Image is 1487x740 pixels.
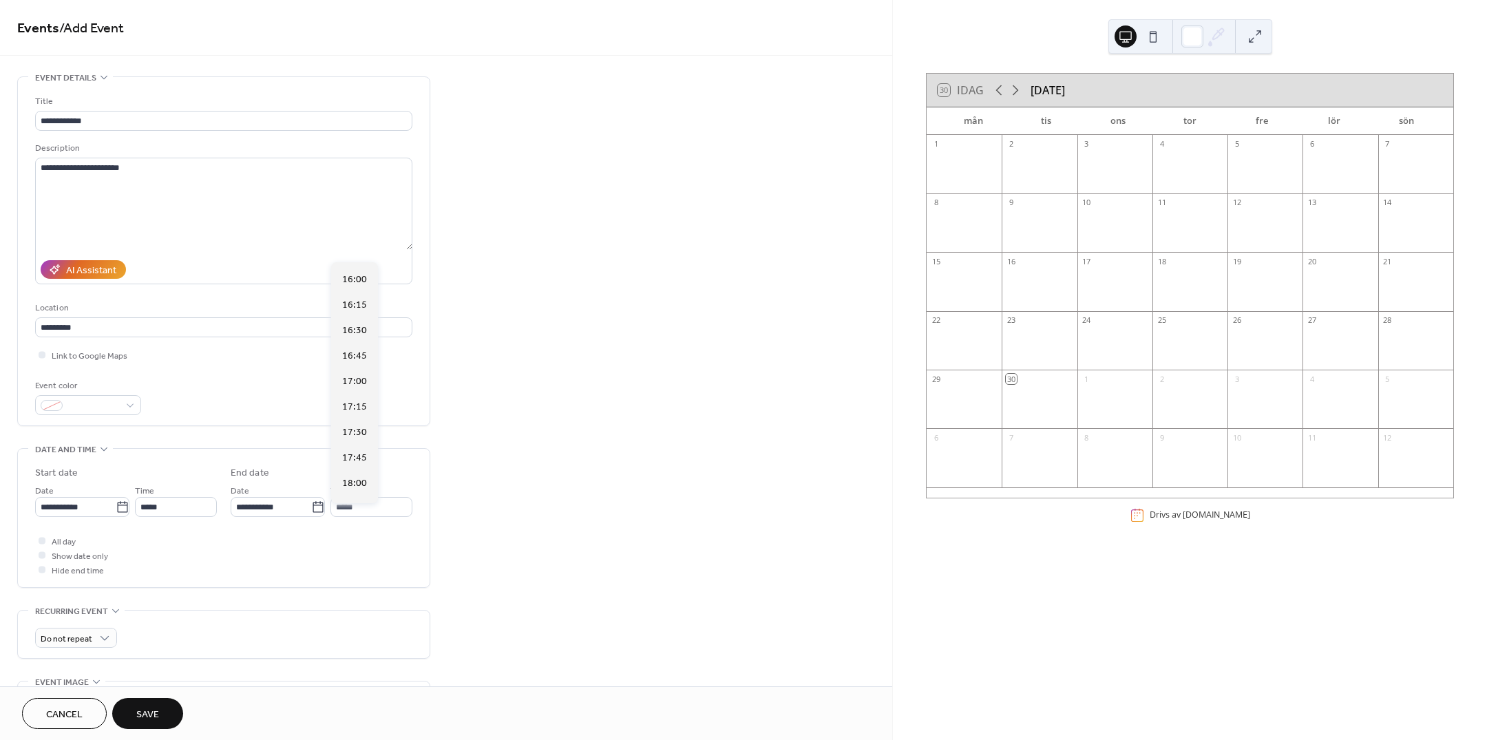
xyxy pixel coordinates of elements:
div: 13 [1307,198,1317,208]
div: 26 [1232,315,1242,326]
div: 8 [1082,432,1092,443]
span: Date and time [35,443,96,457]
div: 14 [1382,198,1393,208]
span: Cancel [46,708,83,722]
button: AI Assistant [41,260,126,279]
div: 27 [1307,315,1317,326]
div: 6 [1307,139,1317,149]
span: Date [231,484,249,498]
span: Time [135,484,154,498]
span: 17:00 [342,374,367,388]
div: Title [35,94,410,109]
div: 24 [1082,315,1092,326]
div: 7 [1382,139,1393,149]
a: [DOMAIN_NAME] [1183,509,1250,521]
div: tis [1010,107,1082,135]
span: Link to Google Maps [52,349,127,363]
div: mån [938,107,1010,135]
div: 17 [1082,256,1092,266]
div: 3 [1082,139,1092,149]
div: 23 [1006,315,1016,326]
div: 2 [1006,139,1016,149]
span: 16:15 [342,297,367,312]
div: Drivs av [1150,509,1250,521]
div: fre [1226,107,1298,135]
span: Do not repeat [41,631,92,647]
div: 1 [931,139,941,149]
div: 12 [1382,432,1393,443]
div: 16 [1006,256,1016,266]
span: Event image [35,675,89,690]
div: 29 [931,374,941,384]
div: 1 [1082,374,1092,384]
span: 18:00 [342,476,367,490]
span: Show date only [52,549,108,564]
div: 22 [931,315,941,326]
div: 19 [1232,256,1242,266]
span: 16:30 [342,323,367,337]
div: 4 [1307,374,1317,384]
span: / Add Event [59,15,124,42]
div: 3 [1232,374,1242,384]
span: 17:15 [342,399,367,414]
div: Location [35,301,410,315]
div: AI Assistant [66,264,116,278]
div: 25 [1157,315,1167,326]
div: 8 [931,198,941,208]
div: Event color [35,379,138,393]
div: ons [1082,107,1154,135]
div: 11 [1157,198,1167,208]
div: Start date [35,466,78,480]
span: 16:45 [342,348,367,363]
span: 17:45 [342,450,367,465]
div: 21 [1382,256,1393,266]
div: 7 [1006,432,1016,443]
div: 15 [931,256,941,266]
div: Description [35,141,410,156]
div: 10 [1082,198,1092,208]
span: Hide end time [52,564,104,578]
button: Save [112,698,183,729]
div: 6 [931,432,941,443]
div: 11 [1307,432,1317,443]
div: 4 [1157,139,1167,149]
button: Cancel [22,698,107,729]
div: 18 [1157,256,1167,266]
div: [DATE] [1031,82,1065,98]
div: 30 [1006,374,1016,384]
a: Events [17,15,59,42]
div: sön [1370,107,1442,135]
div: 2 [1157,374,1167,384]
div: 5 [1382,374,1393,384]
div: 28 [1382,315,1393,326]
div: 9 [1157,432,1167,443]
span: Save [136,708,159,722]
div: 5 [1232,139,1242,149]
div: tor [1154,107,1226,135]
div: 20 [1307,256,1317,266]
div: 9 [1006,198,1016,208]
span: 17:30 [342,425,367,439]
div: End date [231,466,269,480]
span: Time [330,484,350,498]
span: Event details [35,71,96,85]
div: lör [1298,107,1371,135]
span: 16:00 [342,272,367,286]
span: 18:15 [342,501,367,516]
span: Recurring event [35,604,108,619]
div: 12 [1232,198,1242,208]
div: 10 [1232,432,1242,443]
span: All day [52,535,76,549]
span: Date [35,484,54,498]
